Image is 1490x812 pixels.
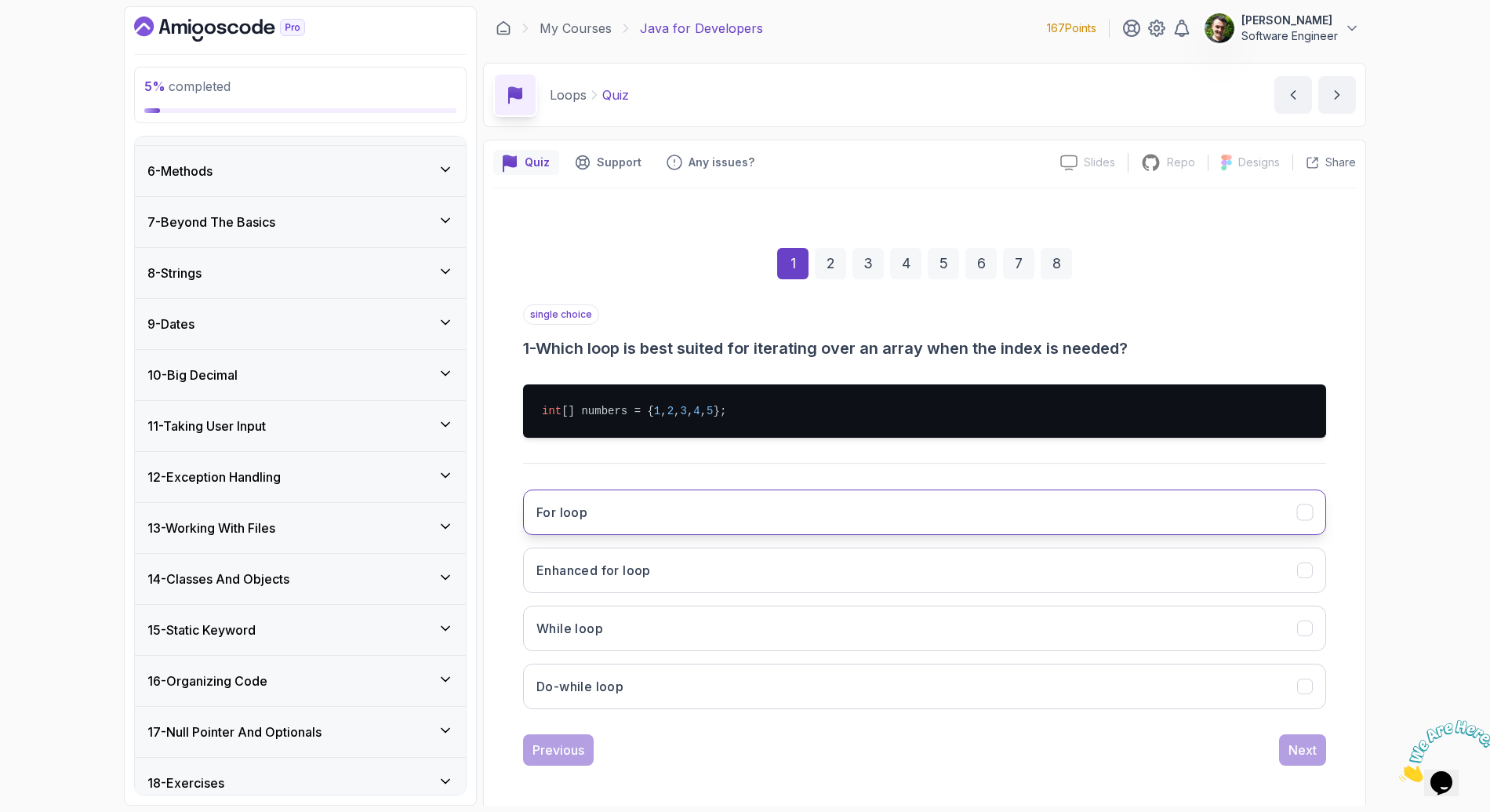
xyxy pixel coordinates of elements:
[1325,155,1356,170] p: Share
[523,337,1326,359] h3: 1 - Which loop is best suited for iterating over an array when the index is needed?
[147,672,267,690] h3: 16 - Organizing Code
[147,417,266,435] h3: 11 - Taking User Input
[135,350,466,400] button: 10-Big Decimal
[147,621,256,639] h3: 15 - Static Keyword
[777,248,809,279] div: 1
[523,734,594,766] button: Previous
[1241,28,1338,44] p: Software Engineer
[135,758,466,808] button: 18-Exercises
[135,248,466,298] button: 8-Strings
[657,150,764,175] button: Feedback button
[597,155,641,170] p: Support
[1204,13,1360,44] button: user profile image[PERSON_NAME]Software Engineer
[536,503,587,522] h3: For loop
[565,150,651,175] button: Support button
[147,366,238,384] h3: 10 - Big Decimal
[523,304,599,325] p: single choice
[640,19,763,38] p: Java for Developers
[135,452,466,502] button: 12-Exception Handling
[707,405,713,417] span: 5
[1205,13,1234,43] img: user profile image
[1047,20,1096,36] p: 167 Points
[540,19,612,38] a: My Courses
[602,86,629,104] p: Quiz
[1292,155,1356,170] button: Share
[1084,155,1115,170] p: Slides
[523,384,1326,438] pre: [] numbers = { , , , , };
[525,155,550,170] p: Quiz
[147,213,275,231] h3: 7 - Beyond The Basics
[493,150,559,175] button: quiz button
[523,490,1326,535] button: For loop
[1274,76,1312,114] button: previous content
[667,405,674,417] span: 2
[135,656,466,706] button: 16-Organizing Code
[550,86,587,104] p: Loops
[144,78,231,94] span: completed
[135,146,466,196] button: 6-Methods
[689,155,754,170] p: Any issues?
[1318,76,1356,114] button: next content
[890,248,921,279] div: 4
[532,741,584,759] div: Previous
[147,519,275,537] h3: 13 - Working With Files
[135,503,466,553] button: 13-Working With Files
[1041,248,1072,279] div: 8
[147,774,224,792] h3: 18 - Exercises
[1288,741,1317,759] div: Next
[135,605,466,655] button: 15-Static Keyword
[965,248,997,279] div: 6
[536,677,623,696] h3: Do-while loop
[147,162,213,180] h3: 6 - Methods
[654,405,660,417] span: 1
[680,405,686,417] span: 3
[135,299,466,349] button: 9-Dates
[536,619,603,638] h3: While loop
[523,664,1326,709] button: Do-while loop
[1238,155,1280,170] p: Designs
[815,248,846,279] div: 2
[147,468,281,486] h3: 12 - Exception Handling
[1167,155,1195,170] p: Repo
[147,723,322,741] h3: 17 - Null Pointer And Optionals
[1241,13,1338,28] p: [PERSON_NAME]
[693,405,700,417] span: 4
[496,20,511,36] a: Dashboard
[135,554,466,604] button: 14-Classes And Objects
[852,248,884,279] div: 3
[1279,734,1326,766] button: Next
[135,197,466,247] button: 7-Beyond The Basics
[1003,248,1034,279] div: 7
[523,548,1326,593] button: Enhanced for loop
[6,6,104,68] img: Chat attention grabber
[135,401,466,451] button: 11-Taking User Input
[523,606,1326,651] button: While loop
[134,16,341,42] a: Dashboard
[542,405,561,417] span: int
[147,264,202,282] h3: 8 - Strings
[135,707,466,757] button: 17-Null Pointer And Optionals
[147,570,289,588] h3: 14 - Classes And Objects
[536,561,651,580] h3: Enhanced for loop
[144,78,165,94] span: 5 %
[147,315,194,333] h3: 9 - Dates
[928,248,959,279] div: 5
[1393,714,1490,788] iframe: chat widget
